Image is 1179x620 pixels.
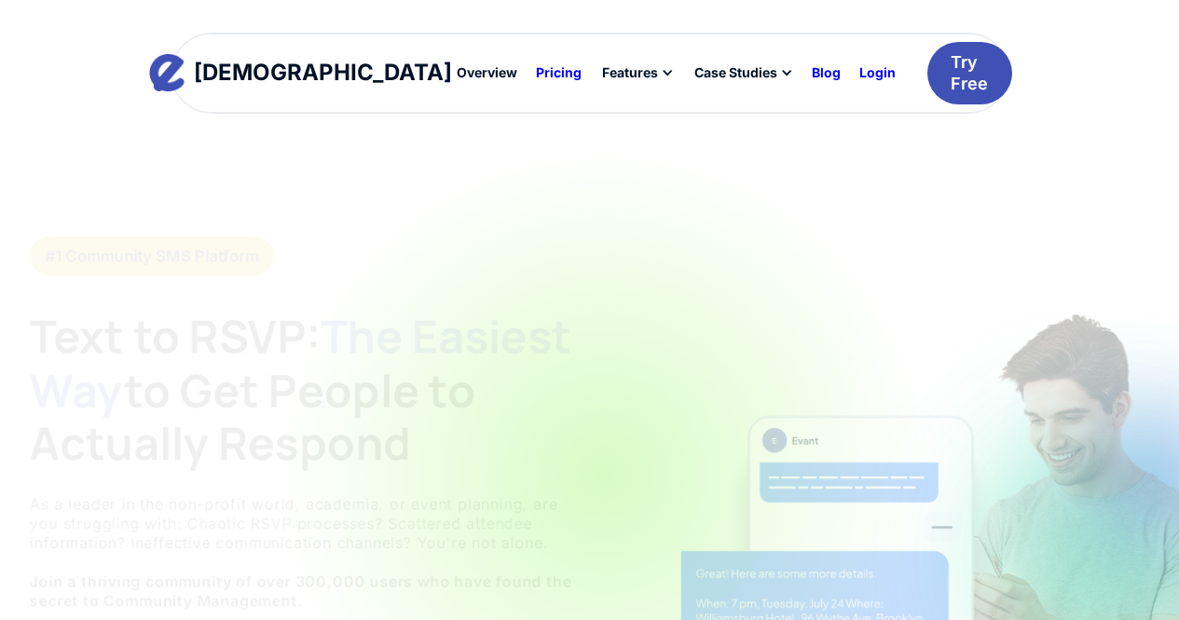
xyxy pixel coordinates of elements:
[536,66,582,79] div: Pricing
[30,310,575,471] h1: Text to RSVP: to Get People to Actually Respond
[527,57,591,89] a: Pricing
[194,62,452,84] div: [DEMOGRAPHIC_DATA]
[30,495,575,612] p: As a leader in the non-profit world, academia, or event planning, are you struggling with: Chaoti...
[859,66,896,79] div: Login
[167,54,434,91] a: home
[447,57,527,89] a: Overview
[927,42,1012,104] a: Try Free
[683,57,802,89] div: Case Studies
[591,57,683,89] div: Features
[602,66,658,79] div: Features
[802,57,850,89] a: Blog
[457,66,517,79] div: Overview
[812,66,841,79] div: Blog
[45,246,259,267] div: #1 Community SMS Platform
[30,572,571,611] strong: Join a thriving community of over 300,000 users who have found the secret to Community Management.
[30,236,274,275] a: #1 Community SMS Platform
[30,306,571,420] span: The Easiest Way
[951,51,988,95] div: Try Free
[850,57,905,89] a: Login
[694,66,777,79] div: Case Studies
